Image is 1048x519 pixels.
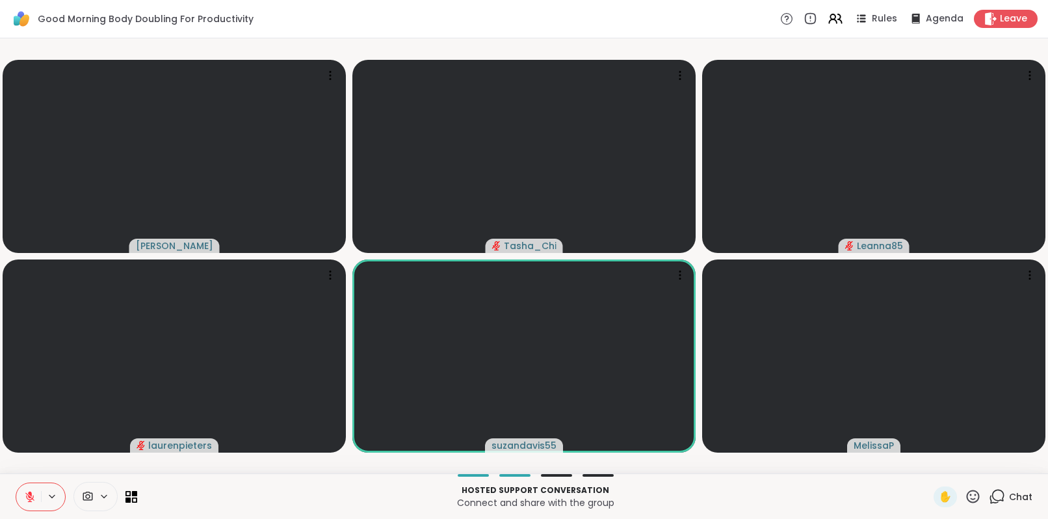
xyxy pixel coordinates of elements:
[137,441,146,450] span: audio-muted
[1000,12,1027,25] span: Leave
[10,8,33,30] img: ShareWell Logomark
[872,12,897,25] span: Rules
[136,239,213,252] span: [PERSON_NAME]
[845,241,854,250] span: audio-muted
[504,239,557,252] span: Tasha_Chi
[145,485,926,496] p: Hosted support conversation
[857,239,903,252] span: Leanna85
[148,439,212,452] span: laurenpieters
[926,12,963,25] span: Agenda
[38,12,254,25] span: Good Morning Body Doubling For Productivity
[491,439,557,452] span: suzandavis55
[854,439,894,452] span: MelissaP
[939,489,952,505] span: ✋
[492,241,501,250] span: audio-muted
[145,496,926,509] p: Connect and share with the group
[1009,490,1032,503] span: Chat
